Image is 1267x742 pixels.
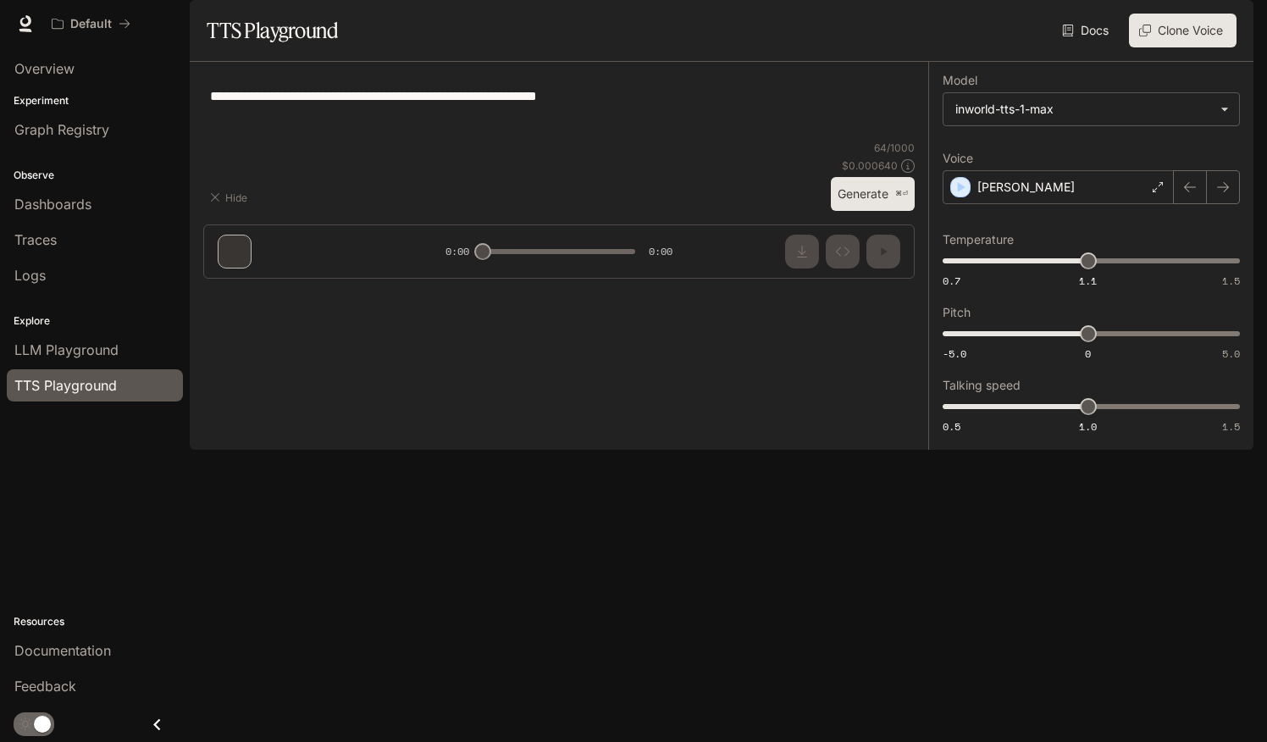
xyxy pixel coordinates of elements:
p: Temperature [943,234,1014,246]
span: 1.1 [1079,274,1097,288]
div: inworld-tts-1-max [943,93,1239,125]
span: 1.5 [1222,419,1240,434]
p: Default [70,17,112,31]
button: Generate⌘⏎ [831,177,915,212]
p: Voice [943,152,973,164]
p: $ 0.000640 [842,158,898,173]
p: Pitch [943,307,971,318]
p: [PERSON_NAME] [977,179,1075,196]
span: 1.5 [1222,274,1240,288]
span: 5.0 [1222,346,1240,361]
p: ⌘⏎ [895,189,908,199]
h1: TTS Playground [207,14,338,47]
div: inworld-tts-1-max [955,101,1212,118]
span: 1.0 [1079,419,1097,434]
p: Talking speed [943,379,1021,391]
button: Hide [203,184,257,211]
span: 0 [1085,346,1091,361]
span: -5.0 [943,346,966,361]
span: 0.5 [943,419,960,434]
button: All workspaces [44,7,138,41]
span: 0.7 [943,274,960,288]
p: 64 / 1000 [874,141,915,155]
p: Model [943,75,977,86]
button: Clone Voice [1129,14,1237,47]
a: Docs [1059,14,1115,47]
